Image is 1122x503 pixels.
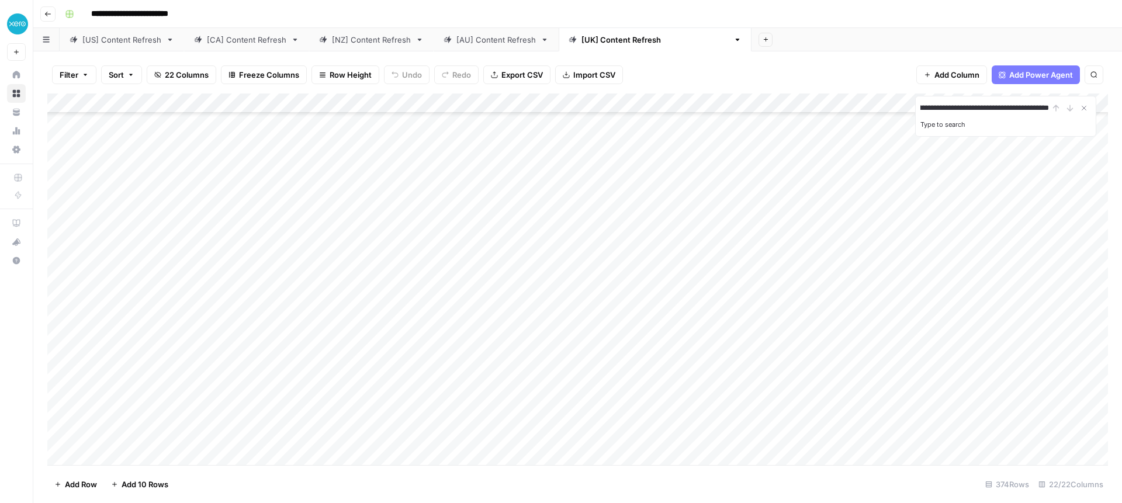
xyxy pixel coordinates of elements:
[239,69,299,81] span: Freeze Columns
[555,65,623,84] button: Import CSV
[147,65,216,84] button: 22 Columns
[65,478,97,490] span: Add Row
[7,103,26,122] a: Your Data
[101,65,142,84] button: Sort
[483,65,550,84] button: Export CSV
[916,65,987,84] button: Add Column
[1009,69,1073,81] span: Add Power Agent
[434,65,479,84] button: Redo
[1077,101,1091,115] button: Close Search
[7,140,26,159] a: Settings
[7,214,26,233] a: AirOps Academy
[82,34,161,46] div: [US] Content Refresh
[7,251,26,270] button: Help + Support
[992,65,1080,84] button: Add Power Agent
[207,34,286,46] div: [CA] Content Refresh
[7,84,26,103] a: Browse
[165,69,209,81] span: 22 Columns
[184,28,309,51] a: [CA] Content Refresh
[109,69,124,81] span: Sort
[7,65,26,84] a: Home
[52,65,96,84] button: Filter
[60,69,78,81] span: Filter
[7,9,26,39] button: Workspace: XeroOps
[7,233,26,251] button: What's new?
[122,478,168,490] span: Add 10 Rows
[934,69,979,81] span: Add Column
[581,34,729,46] div: [[GEOGRAPHIC_DATA]] Content Refresh
[309,28,434,51] a: [NZ] Content Refresh
[402,69,422,81] span: Undo
[332,34,411,46] div: [NZ] Content Refresh
[434,28,559,51] a: [AU] Content Refresh
[311,65,379,84] button: Row Height
[8,233,25,251] div: What's new?
[60,28,184,51] a: [US] Content Refresh
[330,69,372,81] span: Row Height
[573,69,615,81] span: Import CSV
[559,28,752,51] a: [[GEOGRAPHIC_DATA]] Content Refresh
[384,65,430,84] button: Undo
[981,475,1034,494] div: 374 Rows
[47,475,104,494] button: Add Row
[501,69,543,81] span: Export CSV
[104,475,175,494] button: Add 10 Rows
[452,69,471,81] span: Redo
[1034,475,1108,494] div: 22/22 Columns
[7,122,26,140] a: Usage
[920,120,965,129] label: Type to search
[221,65,307,84] button: Freeze Columns
[456,34,536,46] div: [AU] Content Refresh
[7,13,28,34] img: XeroOps Logo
